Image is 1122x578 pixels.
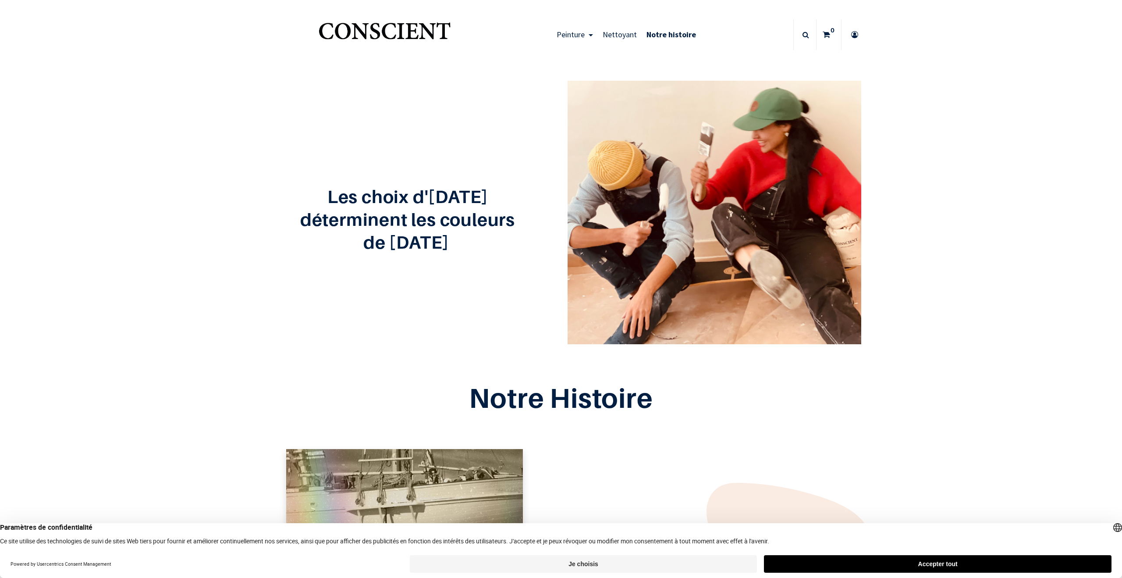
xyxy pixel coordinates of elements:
a: Logo of Conscient [317,18,452,52]
span: Peinture [557,29,585,39]
a: 0 [817,19,841,50]
span: Notre histoire [646,29,696,39]
sup: 0 [828,26,837,35]
span: Nettoyant [603,29,637,39]
a: Peinture [552,19,598,50]
h2: Les choix d'[DATE] [261,187,554,206]
h2: déterminent les couleurs [261,210,554,229]
font: Notre Histoire [469,382,653,414]
img: Conscient [317,18,452,52]
h2: de [DATE] [261,232,554,252]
